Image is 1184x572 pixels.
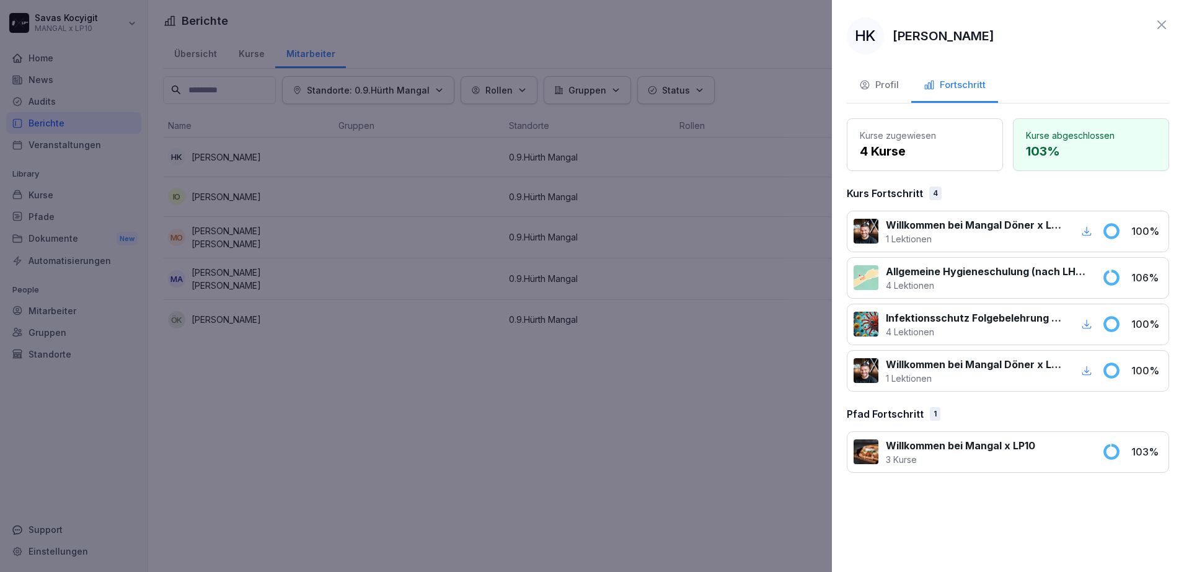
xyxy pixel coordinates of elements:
p: 103 % [1026,142,1156,161]
p: Kurse zugewiesen [860,129,990,142]
p: 100 % [1131,317,1162,332]
p: 3 Kurse [886,453,1035,466]
button: Fortschritt [911,69,998,103]
div: 1 [930,407,940,421]
p: Willkommen bei Mangal x LP10 [886,438,1035,453]
p: Kurs Fortschritt [847,186,923,201]
p: Pfad Fortschritt [847,407,924,421]
p: 1 Lektionen [886,372,1064,385]
p: Willkommen bei Mangal Döner x LP10 [886,357,1064,372]
p: 100 % [1131,363,1162,378]
p: Infektionsschutz Folgebelehrung (nach §43 IfSG) [886,310,1064,325]
p: Willkommen bei Mangal Döner x LP10 [886,218,1064,232]
button: Profil [847,69,911,103]
div: HK [847,17,884,55]
p: 4 Kurse [860,142,990,161]
div: 4 [929,187,942,200]
p: Kurse abgeschlossen [1026,129,1156,142]
p: 103 % [1131,444,1162,459]
p: 4 Lektionen [886,325,1064,338]
p: 106 % [1131,270,1162,285]
p: Allgemeine Hygieneschulung (nach LHMV §4) [886,264,1087,279]
p: 1 Lektionen [886,232,1064,245]
div: Profil [859,78,899,92]
p: 100 % [1131,224,1162,239]
div: Fortschritt [924,78,986,92]
p: [PERSON_NAME] [893,27,994,45]
p: 4 Lektionen [886,279,1087,292]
